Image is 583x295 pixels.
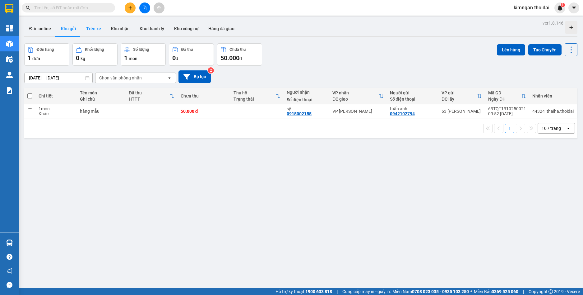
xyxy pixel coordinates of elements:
div: Nhân viên [532,93,574,98]
div: 0915002155 [287,111,312,116]
span: question-circle [7,254,12,260]
div: Mã GD [488,90,521,95]
div: Ngày ĐH [488,97,521,102]
div: tuấn anh [390,106,435,111]
div: sỹ [287,106,326,111]
div: Tên món [80,90,123,95]
div: 63TQT1310250021 [488,106,526,111]
button: Kho công nợ [169,21,203,36]
img: logo-vxr [5,4,13,13]
img: dashboard-icon [6,25,13,31]
div: Khác [39,111,74,116]
span: 0 [172,54,176,62]
strong: 0369 525 060 [492,289,518,294]
svg: open [566,126,571,131]
div: Chọn văn phòng nhận [99,75,142,81]
div: Đơn hàng [37,47,54,52]
div: Người gửi [390,90,435,95]
button: Tạo Chuyến [528,44,562,55]
div: 10 / trang [542,125,561,131]
th: Toggle SortBy [438,88,485,104]
img: warehouse-icon [6,40,13,47]
img: warehouse-icon [6,56,13,63]
button: plus [125,2,136,13]
button: Kho gửi [56,21,81,36]
button: Lên hàng [497,44,525,55]
th: Toggle SortBy [485,88,529,104]
span: kg [81,56,85,61]
div: 09:52 [DATE] [488,111,526,116]
div: Số lượng [133,47,149,52]
button: Đơn hàng1đơn [24,43,69,66]
button: file-add [139,2,150,13]
span: plus [128,6,132,10]
img: warehouse-icon [6,72,13,78]
div: Tạo kho hàng mới [565,21,577,34]
span: | [337,288,338,295]
button: Chưa thu50.000đ [217,43,262,66]
span: search [26,6,30,10]
div: Số điện thoại [287,97,326,102]
sup: 2 [208,67,214,74]
div: Người nhận [287,90,326,95]
strong: 1900 633 818 [305,289,332,294]
span: copyright [548,289,553,294]
div: Chi tiết [39,93,74,98]
span: đ [239,56,242,61]
div: HTTT [129,97,169,102]
span: aim [157,6,161,10]
input: Tìm tên, số ĐT hoặc mã đơn [34,4,108,11]
div: VP [PERSON_NAME] [332,109,384,114]
div: hàng mẫu [80,109,123,114]
div: 1 món [39,106,74,111]
button: Đơn online [24,21,56,36]
span: caret-down [571,5,577,11]
span: file-add [142,6,147,10]
div: ver 1.8.146 [543,20,563,26]
img: solution-icon [6,87,13,94]
div: Số điện thoại [390,97,435,102]
button: 1 [505,124,514,133]
svg: open [167,75,172,80]
span: 1 [562,3,564,7]
div: Chưa thu [181,93,228,98]
div: Khối lượng [85,47,104,52]
div: ĐC giao [332,97,379,102]
div: Đã thu [181,47,193,52]
span: kimngan.thoidai [509,4,554,12]
span: 50.000 [220,54,239,62]
th: Toggle SortBy [230,88,284,104]
div: Ghi chú [80,97,123,102]
button: Bộ lọc [178,70,211,83]
span: Miền Bắc [474,288,518,295]
div: VP nhận [332,90,379,95]
input: Select a date range. [25,73,92,83]
div: 0942102794 [390,111,415,116]
button: Trên xe [81,21,106,36]
span: món [129,56,137,61]
div: 63 [PERSON_NAME] [442,109,482,114]
img: icon-new-feature [557,5,563,11]
span: đơn [32,56,40,61]
span: notification [7,268,12,274]
div: ĐC lấy [442,97,477,102]
span: Hỗ trợ kỹ thuật: [275,288,332,295]
span: Miền Nam [392,288,469,295]
strong: 0708 023 035 - 0935 103 250 [412,289,469,294]
sup: 1 [561,3,565,7]
span: ⚪️ [470,290,472,293]
button: Hàng đã giao [203,21,239,36]
span: 1 [124,54,127,62]
div: Thu hộ [234,90,275,95]
button: Kho nhận [106,21,135,36]
div: Chưa thu [229,47,246,52]
button: Khối lượng0kg [72,43,118,66]
div: 44324_thaiha.thoidai [532,109,574,114]
span: Cung cấp máy in - giấy in: [342,288,391,295]
button: Số lượng1món [121,43,166,66]
div: Trạng thái [234,97,275,102]
button: caret-down [568,2,579,13]
th: Toggle SortBy [126,88,177,104]
div: VP gửi [442,90,477,95]
th: Toggle SortBy [329,88,387,104]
